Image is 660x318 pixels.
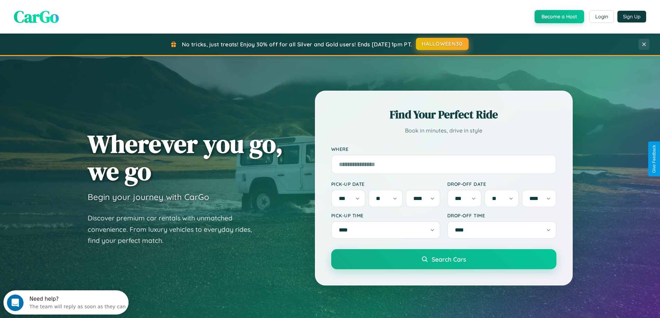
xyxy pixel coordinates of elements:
[331,146,556,152] label: Where
[416,38,469,50] button: HALLOWEEN30
[331,249,556,269] button: Search Cars
[182,41,412,48] span: No tricks, just treats! Enjoy 30% off for all Silver and Gold users! Ends [DATE] 1pm PT.
[26,6,122,11] div: Need help?
[331,107,556,122] h2: Find Your Perfect Ride
[3,290,129,315] iframe: Intercom live chat discovery launcher
[589,10,614,23] button: Login
[331,126,556,136] p: Book in minutes, drive in style
[3,3,129,22] div: Open Intercom Messenger
[88,192,209,202] h3: Begin your journey with CarGo
[14,5,59,28] span: CarGo
[26,11,122,19] div: The team will reply as soon as they can
[331,181,440,187] label: Pick-up Date
[88,130,283,185] h1: Wherever you go, we go
[447,212,556,218] label: Drop-off Time
[535,10,584,23] button: Become a Host
[432,255,466,263] span: Search Cars
[447,181,556,187] label: Drop-off Date
[7,294,24,311] iframe: Intercom live chat
[617,11,646,22] button: Sign Up
[88,212,261,246] p: Discover premium car rentals with unmatched convenience. From luxury vehicles to everyday rides, ...
[331,212,440,218] label: Pick-up Time
[652,145,657,173] div: Give Feedback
